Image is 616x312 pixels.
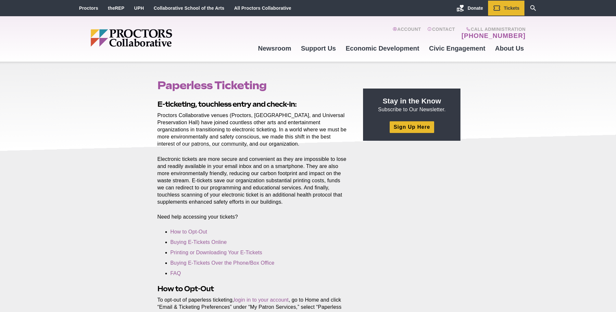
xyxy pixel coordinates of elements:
a: Buying E-Tickets Online [170,239,227,245]
a: Contact [427,27,455,40]
p: Proctors Collaborative venues (Proctors, [GEOGRAPHIC_DATA], and Universal Preservation Hall) have... [157,112,348,148]
a: [PHONE_NUMBER] [461,32,525,40]
p: Subscribe to Our Newsletter. [371,96,453,113]
a: Sign Up Here [390,121,434,133]
h1: Paperless Ticketing [157,79,348,91]
a: Buying E-Tickets Over the Phone/Box Office [170,260,275,266]
a: Printing or Downloading Your E-Tickets [170,250,262,255]
a: Account [393,27,421,40]
a: How to Opt-Out [170,229,207,234]
a: UPH [134,6,144,11]
a: Search [524,1,542,16]
strong: How to Opt-Out [157,284,214,293]
a: Economic Development [341,40,424,57]
a: Support Us [296,40,341,57]
p: Need help accessing your tickets? [157,213,348,221]
a: login in to your account [234,297,288,303]
span: Call Administration [459,27,525,32]
a: Proctors [79,6,98,11]
strong: Stay in the Know [383,97,441,105]
strong: E-ticketing, touchless entry and check-in: [157,100,296,108]
a: theREP [108,6,124,11]
img: Proctors logo [91,29,222,47]
span: Donate [468,6,483,11]
a: Newsroom [253,40,296,57]
span: Tickets [504,6,520,11]
p: Electronic tickets are more secure and convenient as they are impossible to lose and readily avai... [157,156,348,206]
a: Tickets [488,1,524,16]
a: Civic Engagement [424,40,490,57]
a: Collaborative School of the Arts [154,6,224,11]
a: About Us [490,40,529,57]
a: Donate [452,1,488,16]
a: FAQ [170,270,181,276]
a: All Proctors Collaborative [234,6,291,11]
